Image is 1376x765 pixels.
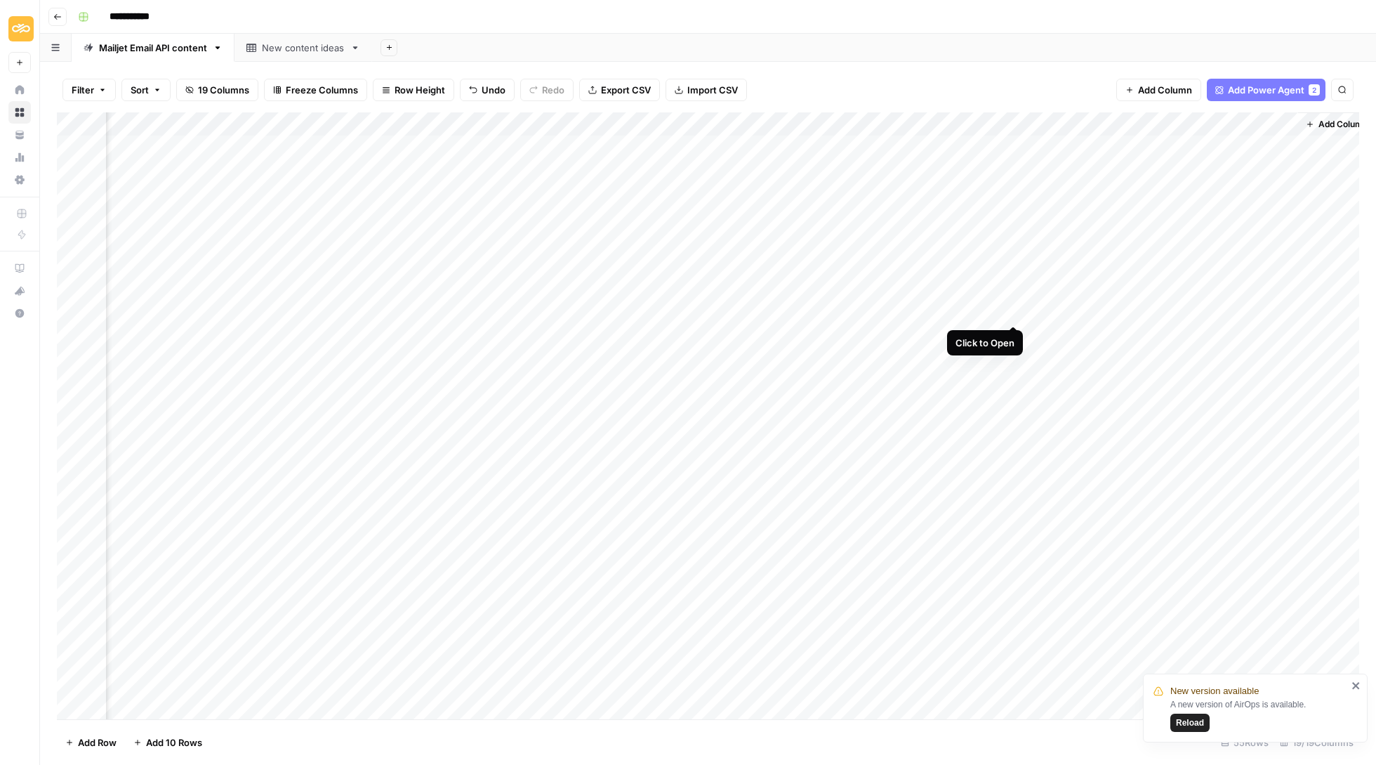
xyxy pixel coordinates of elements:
[198,83,249,97] span: 19 Columns
[1170,698,1347,732] div: A new version of AirOps is available.
[460,79,515,101] button: Undo
[601,83,651,97] span: Export CSV
[262,41,345,55] div: New content ideas
[1116,79,1201,101] button: Add Column
[125,731,211,754] button: Add 10 Rows
[1309,84,1320,96] div: 2
[57,731,125,754] button: Add Row
[8,124,31,146] a: Your Data
[1228,83,1304,97] span: Add Power Agent
[131,83,149,97] span: Sort
[8,169,31,191] a: Settings
[8,280,31,302] button: What's new?
[666,79,747,101] button: Import CSV
[72,83,94,97] span: Filter
[395,83,445,97] span: Row Height
[8,79,31,101] a: Home
[1170,714,1210,732] button: Reload
[1170,684,1259,698] span: New version available
[482,83,505,97] span: Undo
[121,79,171,101] button: Sort
[542,83,564,97] span: Redo
[8,257,31,280] a: AirOps Academy
[146,735,202,750] span: Add 10 Rows
[176,79,258,101] button: 19 Columns
[1138,83,1192,97] span: Add Column
[8,146,31,169] a: Usage
[99,41,207,55] div: Mailjet Email API content
[955,336,1014,350] div: Click to Open
[1215,731,1274,754] div: 55 Rows
[8,11,31,46] button: Workspace: Sinch
[520,79,574,101] button: Redo
[72,34,234,62] a: Mailjet Email API content
[579,79,660,101] button: Export CSV
[1300,115,1373,133] button: Add Column
[373,79,454,101] button: Row Height
[1207,79,1325,101] button: Add Power Agent2
[286,83,358,97] span: Freeze Columns
[1312,84,1316,96] span: 2
[1351,680,1361,691] button: close
[1318,118,1368,131] span: Add Column
[264,79,367,101] button: Freeze Columns
[8,302,31,325] button: Help + Support
[1176,717,1204,729] span: Reload
[78,735,117,750] span: Add Row
[9,280,30,301] div: What's new?
[234,34,372,62] a: New content ideas
[1274,731,1359,754] div: 19/19 Columns
[62,79,116,101] button: Filter
[687,83,738,97] span: Import CSV
[8,101,31,124] a: Browse
[8,16,34,41] img: Sinch Logo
